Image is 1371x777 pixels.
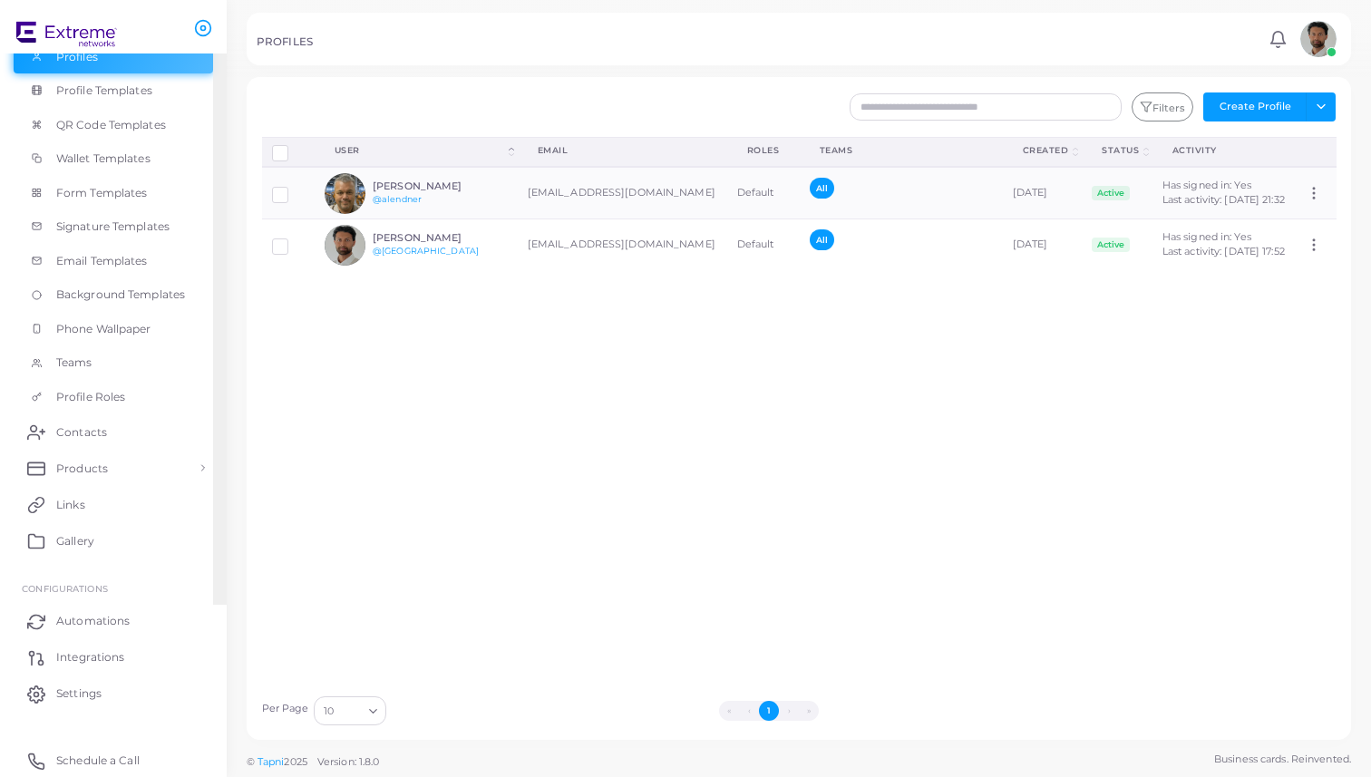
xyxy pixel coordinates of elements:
[262,137,315,167] th: Row-selection
[727,219,800,271] td: Default
[1092,186,1130,200] span: Active
[56,355,92,371] span: Teams
[373,232,506,244] h6: [PERSON_NAME]
[56,753,140,769] span: Schedule a Call
[747,144,780,157] div: Roles
[1102,144,1140,157] div: Status
[56,613,130,629] span: Automations
[1172,144,1276,157] div: activity
[14,209,213,244] a: Signature Templates
[56,219,170,235] span: Signature Templates
[325,225,365,266] img: avatar
[1003,167,1082,219] td: [DATE]
[14,380,213,414] a: Profile Roles
[14,73,213,108] a: Profile Templates
[373,180,506,192] h6: [PERSON_NAME]
[335,144,505,157] div: User
[56,253,148,269] span: Email Templates
[14,345,213,380] a: Teams
[324,702,334,721] span: 10
[1162,179,1251,191] span: Has signed in: Yes
[1296,137,1336,167] th: Action
[14,244,213,278] a: Email Templates
[325,173,365,214] img: avatar
[14,486,213,522] a: Links
[14,522,213,558] a: Gallery
[759,701,779,721] button: Go to page 1
[14,312,213,346] a: Phone Wallpaper
[1132,92,1193,121] button: Filters
[14,450,213,486] a: Products
[14,176,213,210] a: Form Templates
[1092,238,1130,252] span: Active
[1300,21,1337,57] img: avatar
[56,117,166,133] span: QR Code Templates
[56,461,108,477] span: Products
[1295,21,1341,57] a: avatar
[14,108,213,142] a: QR Code Templates
[262,702,309,716] label: Per Page
[14,675,213,712] a: Settings
[1023,144,1069,157] div: Created
[373,194,422,204] a: @alendner
[335,701,362,721] input: Search for option
[317,755,380,768] span: Version: 1.8.0
[810,178,834,199] span: All
[22,583,108,594] span: Configurations
[538,144,707,157] div: Email
[14,603,213,639] a: Automations
[56,389,125,405] span: Profile Roles
[1203,92,1307,121] button: Create Profile
[14,413,213,450] a: Contacts
[810,229,834,250] span: All
[1162,193,1285,206] span: Last activity: [DATE] 21:32
[257,35,313,48] h5: PROFILES
[314,696,386,725] div: Search for option
[14,40,213,74] a: Profiles
[518,219,727,271] td: [EMAIL_ADDRESS][DOMAIN_NAME]
[373,246,479,256] a: @[GEOGRAPHIC_DATA]
[247,754,379,770] span: ©
[14,141,213,176] a: Wallet Templates
[56,649,124,665] span: Integrations
[518,167,727,219] td: [EMAIL_ADDRESS][DOMAIN_NAME]
[56,49,98,65] span: Profiles
[1162,245,1285,257] span: Last activity: [DATE] 17:52
[56,185,148,201] span: Form Templates
[56,424,107,441] span: Contacts
[14,277,213,312] a: Background Templates
[14,639,213,675] a: Integrations
[391,701,1147,721] ul: Pagination
[56,151,151,167] span: Wallet Templates
[284,754,306,770] span: 2025
[16,17,117,51] img: logo
[1162,230,1251,243] span: Has signed in: Yes
[56,497,85,513] span: Links
[1214,752,1351,767] span: Business cards. Reinvented.
[1003,219,1082,271] td: [DATE]
[56,287,185,303] span: Background Templates
[56,685,102,702] span: Settings
[727,167,800,219] td: Default
[56,533,94,549] span: Gallery
[820,144,983,157] div: Teams
[56,321,151,337] span: Phone Wallpaper
[56,83,152,99] span: Profile Templates
[258,755,285,768] a: Tapni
